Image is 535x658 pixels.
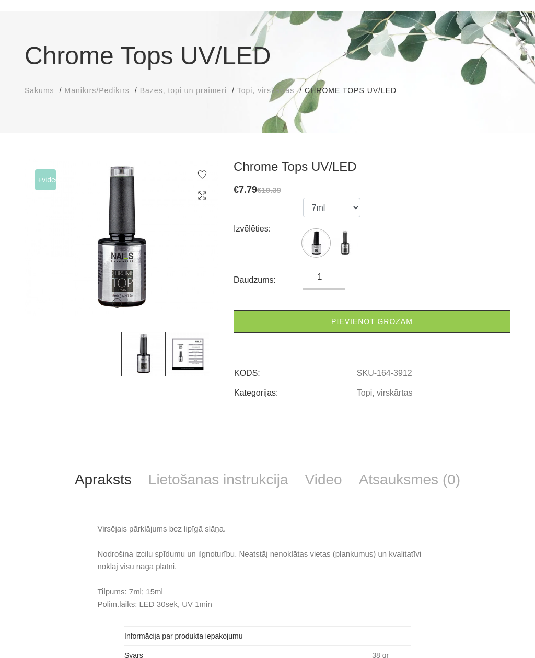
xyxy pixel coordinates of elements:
span: Topi, virskārtas [237,86,294,95]
img: ... [303,230,329,256]
a: Manikīrs/Pedikīrs [64,85,129,96]
img: ... [25,159,218,316]
p: Virsējais pārklājums bez lipīgā slāņa. Nodrošina izcilu spīdumu un ilgnoturību. Neatstāj nenoklāt... [98,523,438,610]
a: Pievienot grozam [234,310,510,333]
a: Bāzes, topi un praimeri [140,85,227,96]
a: Apraksts [66,463,140,497]
button: 1 of 2 [112,298,122,308]
div: Izvēlēties: [234,221,303,237]
img: ... [166,332,210,376]
li: Chrome Tops UV/LED [305,85,407,96]
a: Topi, virskārtas [357,388,413,398]
td: Kategorijas: [234,379,356,399]
th: Informācija par produkta iepakojumu [124,627,350,646]
span: Bāzes, topi un praimeri [140,86,227,95]
button: 2 of 2 [127,301,133,306]
a: Video [297,463,351,497]
a: Lietošanas instrukcija [140,463,297,497]
span: Sākums [25,86,54,95]
td: KODS: [234,360,356,379]
span: 7.79 [239,184,257,195]
img: ... [332,230,358,256]
h3: Chrome Tops UV/LED [234,159,510,175]
span: Manikīrs/Pedikīrs [64,86,129,95]
a: Sākums [25,85,54,96]
img: ... [121,332,166,376]
h1: Chrome Tops UV/LED [25,37,510,75]
s: €10.39 [257,186,281,194]
a: Topi, virskārtas [237,85,294,96]
div: Daudzums: [234,272,303,288]
span: +Video [35,169,56,190]
a: SKU-164-3912 [357,368,412,378]
span: € [234,184,239,195]
a: Atsauksmes (0) [351,463,469,497]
